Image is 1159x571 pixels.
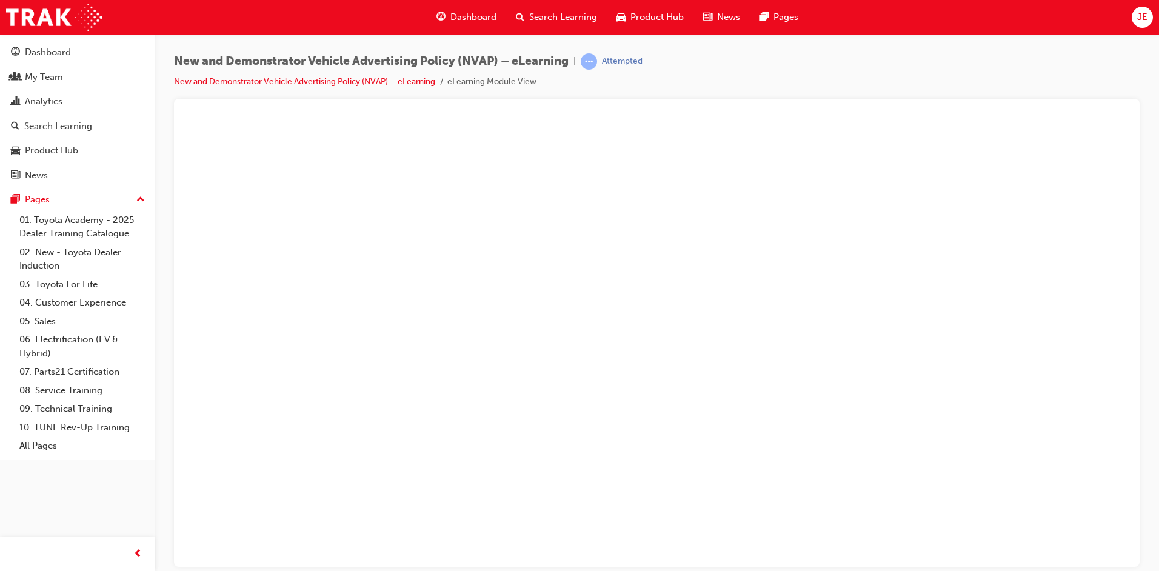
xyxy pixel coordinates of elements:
span: Dashboard [450,10,496,24]
a: 09. Technical Training [15,399,150,418]
a: 08. Service Training [15,381,150,400]
span: guage-icon [436,10,446,25]
span: chart-icon [11,96,20,107]
span: car-icon [616,10,626,25]
a: 07. Parts21 Certification [15,362,150,381]
button: JE [1132,7,1153,28]
a: guage-iconDashboard [427,5,506,30]
a: 05. Sales [15,312,150,331]
button: Pages [5,189,150,211]
a: Product Hub [5,139,150,162]
span: prev-icon [133,547,142,562]
span: New and Demonstrator Vehicle Advertising Policy (NVAP) – eLearning [174,55,569,68]
a: New and Demonstrator Vehicle Advertising Policy (NVAP) – eLearning [174,76,435,87]
a: 04. Customer Experience [15,293,150,312]
span: news-icon [703,10,712,25]
a: 01. Toyota Academy - 2025 Dealer Training Catalogue [15,211,150,243]
div: Dashboard [25,45,71,59]
a: Search Learning [5,115,150,138]
a: Dashboard [5,41,150,64]
a: pages-iconPages [750,5,808,30]
div: Pages [25,193,50,207]
a: car-iconProduct Hub [607,5,693,30]
a: My Team [5,66,150,88]
a: Analytics [5,90,150,113]
a: search-iconSearch Learning [506,5,607,30]
div: Analytics [25,95,62,109]
div: News [25,169,48,182]
a: 06. Electrification (EV & Hybrid) [15,330,150,362]
a: All Pages [15,436,150,455]
span: pages-icon [760,10,769,25]
a: 02. New - Toyota Dealer Induction [15,243,150,275]
span: Search Learning [529,10,597,24]
span: | [573,55,576,68]
span: up-icon [136,192,145,208]
span: car-icon [11,145,20,156]
span: learningRecordVerb_ATTEMPT-icon [581,53,597,70]
a: 03. Toyota For Life [15,275,150,294]
div: Product Hub [25,144,78,158]
span: news-icon [11,170,20,181]
span: pages-icon [11,195,20,205]
button: DashboardMy TeamAnalyticsSearch LearningProduct HubNews [5,39,150,189]
div: Attempted [602,56,643,67]
div: Search Learning [24,119,92,133]
li: eLearning Module View [447,75,536,89]
div: My Team [25,70,63,84]
a: News [5,164,150,187]
a: news-iconNews [693,5,750,30]
span: JE [1137,10,1147,24]
span: Product Hub [630,10,684,24]
span: people-icon [11,72,20,83]
a: 10. TUNE Rev-Up Training [15,418,150,437]
span: Pages [773,10,798,24]
span: guage-icon [11,47,20,58]
span: News [717,10,740,24]
span: search-icon [11,121,19,132]
img: Trak [6,4,102,31]
span: search-icon [516,10,524,25]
